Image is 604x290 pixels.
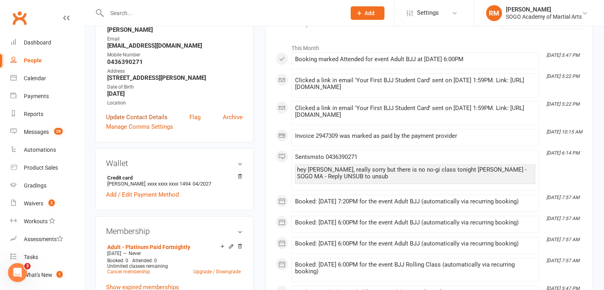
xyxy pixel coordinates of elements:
div: People [24,57,42,64]
i: [DATE] 7:57 AM [546,216,579,221]
a: Tasks [10,248,84,266]
a: Automations [10,141,84,159]
div: Gradings [24,182,46,189]
div: Reports [24,111,43,117]
span: 1 [56,271,63,278]
div: [PERSON_NAME] [506,6,582,13]
div: Booked: [DATE] 7:20PM for the event Adult BJJ (automatically via recurring booking) [295,198,535,205]
div: Email [107,35,243,43]
div: Clicked a link in email 'Your First BJJ Student Card' sent on [DATE] 1:59PM. Link: [URL][DOMAIN_N... [295,77,535,91]
a: Cancel membership [107,269,150,275]
button: Add [351,6,384,20]
div: Payments [24,93,49,99]
div: Waivers [24,200,43,207]
a: Waivers 2 [10,195,84,213]
div: Mobile Number [107,51,243,59]
a: People [10,52,84,70]
div: Booked: [DATE] 6:00PM for the event BJJ Rolling Class (automatically via recurring booking) [295,261,535,275]
a: Messages 28 [10,123,84,141]
span: xxxx xxxx xxxx 1494 [147,181,191,187]
i: [DATE] 5:22 PM [546,73,579,79]
iframe: Intercom live chat [8,263,27,282]
a: Update Contact Details [106,112,168,122]
a: What's New1 [10,266,84,284]
span: Attended: 0 [132,258,157,263]
div: Calendar [24,75,46,81]
i: [DATE] 5:22 PM [546,101,579,107]
span: Never [129,251,141,256]
strong: Credit card [107,175,239,181]
h3: Activity [276,15,583,27]
i: [DATE] 10:15 AM [546,129,582,135]
a: Payments [10,87,84,105]
div: Invoice 2947309 was marked as paid by the payment provider [295,133,535,139]
div: hey [PERSON_NAME], really sorry but there is no no-gi class tonight [PERSON_NAME] - SOGO MA - Rep... [297,166,533,180]
strong: [EMAIL_ADDRESS][DOMAIN_NAME] [107,42,243,49]
div: Clicked a link in email 'Your First BJJ Student Card' sent on [DATE] 1:59PM. Link: [URL][DOMAIN_N... [295,105,535,118]
a: Upgrade / Downgrade [193,269,241,275]
a: Calendar [10,70,84,87]
i: [DATE] 6:14 PM [546,150,579,156]
div: Product Sales [24,164,58,171]
li: [PERSON_NAME] [106,174,243,188]
a: Archive [223,112,243,122]
span: 04/2027 [193,181,211,187]
span: Booked: 0 [107,258,128,263]
a: Workouts [10,213,84,230]
a: Manage Comms Settings [106,122,173,131]
div: RM [486,5,502,21]
div: Dashboard [24,39,51,46]
a: Product Sales [10,159,84,177]
input: Search... [104,8,340,19]
i: [DATE] 5:47 PM [546,52,579,58]
div: Date of Birth [107,83,243,91]
span: [DATE] [107,251,121,256]
span: Unlimited classes remaining [107,263,168,269]
strong: [STREET_ADDRESS][PERSON_NAME] [107,74,243,81]
div: Workouts [24,218,48,224]
div: Booking marked Attended for event Adult BJJ at [DATE] 6:00PM [295,56,535,63]
span: Add [365,10,374,16]
div: Automations [24,147,56,153]
i: [DATE] 7:57 AM [546,237,579,242]
i: [DATE] 7:57 AM [546,195,579,200]
div: SOGO Academy of Martial Arts [506,13,582,20]
h3: Wallet [106,159,243,168]
strong: 0436390271 [107,58,243,66]
i: [DATE] 7:57 AM [546,258,579,263]
a: Dashboard [10,34,84,52]
strong: [PERSON_NAME] [107,26,243,33]
a: Reports [10,105,84,123]
div: Tasks [24,254,38,260]
a: Gradings [10,177,84,195]
span: Sent sms to 0436390271 [295,153,357,160]
a: Add / Edit Payment Method [106,190,179,199]
div: Booked: [DATE] 6:00PM for the event Adult BJJ (automatically via recurring booking) [295,219,535,226]
span: 2 [48,199,55,206]
li: This Month [276,40,583,52]
span: 28 [54,128,63,135]
div: Address [107,68,243,75]
strong: [DATE] [107,90,243,97]
h3: Membership [106,227,243,236]
a: Flag [189,112,201,122]
a: Adult - Platinum Paid Fortnightly [107,244,190,250]
div: Booked: [DATE] 6:00PM for the event Adult BJJ (automatically via recurring booking) [295,240,535,247]
div: Assessments [24,236,63,242]
div: Location [107,99,243,107]
div: Messages [24,129,49,135]
a: Assessments [10,230,84,248]
div: What's New [24,272,52,278]
span: Settings [417,4,439,22]
span: 3 [24,263,31,269]
a: Clubworx [10,8,29,28]
div: — [105,250,243,257]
